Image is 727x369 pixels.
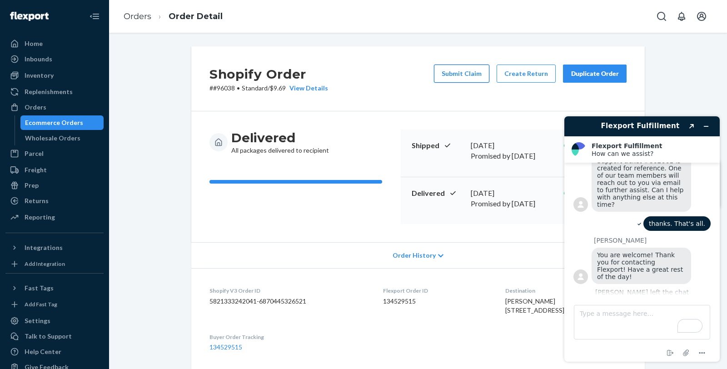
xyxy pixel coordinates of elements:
[672,7,691,25] button: Open notifications
[434,65,489,83] button: Submit Claim
[25,260,65,268] div: Add Integration
[124,11,151,21] a: Orders
[20,115,104,130] a: Ecommerce Orders
[25,181,39,190] div: Prep
[25,118,83,127] div: Ecommerce Orders
[209,343,242,351] a: 134529515
[5,240,104,255] button: Integrations
[5,163,104,177] a: Freight
[412,188,463,199] p: Delivered
[393,251,436,260] span: Order History
[209,333,368,341] dt: Buyer Order Tracking
[25,134,80,143] div: Wholesale Orders
[471,151,557,161] p: Promised by [DATE]
[237,84,240,92] span: •
[209,65,328,84] h2: Shopify Order
[5,178,104,193] a: Prep
[20,131,104,145] a: Wholesale Orders
[5,281,104,295] button: Fast Tags
[692,7,711,25] button: Open account menu
[5,68,104,83] a: Inventory
[5,194,104,208] a: Returns
[25,332,72,341] div: Talk to Support
[505,297,564,314] span: [PERSON_NAME] [STREET_ADDRESS]
[5,259,104,269] a: Add Integration
[231,130,329,155] div: All packages delivered to recipient
[471,188,557,199] div: [DATE]
[25,149,44,158] div: Parcel
[25,243,63,252] div: Integrations
[116,3,230,30] ol: breadcrumbs
[497,65,556,83] button: Create Return
[231,130,329,146] h3: Delivered
[25,196,49,205] div: Returns
[209,287,368,294] dt: Shopify V3 Order ID
[25,316,50,325] div: Settings
[20,6,39,15] span: Chat
[25,71,54,80] div: Inventory
[383,287,490,294] dt: Flexport Order ID
[5,146,104,161] a: Parcel
[169,11,223,21] a: Order Detail
[25,87,73,96] div: Replenishments
[5,52,104,66] a: Inbounds
[412,140,463,151] p: Shipped
[209,84,328,93] p: # #96038 / $9.69
[25,103,46,112] div: Orders
[25,165,47,175] div: Freight
[5,36,104,51] a: Home
[5,210,104,224] a: Reporting
[5,344,104,359] a: Help Center
[571,69,619,78] div: Duplicate Order
[209,297,368,306] dd: 5821333242041-6870445326521
[652,7,671,25] button: Open Search Box
[383,297,490,306] dd: 134529515
[557,109,727,369] iframe: To enrich screen reader interactions, please activate Accessibility in Grammarly extension settings
[25,300,57,308] div: Add Fast Tag
[25,213,55,222] div: Reporting
[471,199,557,209] p: Promised by [DATE]
[5,314,104,328] a: Settings
[5,299,104,310] a: Add Fast Tag
[25,347,61,356] div: Help Center
[25,39,43,48] div: Home
[471,140,557,151] div: [DATE]
[5,100,104,115] a: Orders
[286,84,328,93] button: View Details
[505,287,627,294] dt: Destination
[25,55,52,64] div: Inbounds
[25,284,54,293] div: Fast Tags
[10,12,49,21] img: Flexport logo
[242,84,268,92] span: Standard
[5,85,104,99] a: Replenishments
[5,329,104,344] button: Talk to Support
[563,65,627,83] button: Duplicate Order
[85,7,104,25] button: Close Navigation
